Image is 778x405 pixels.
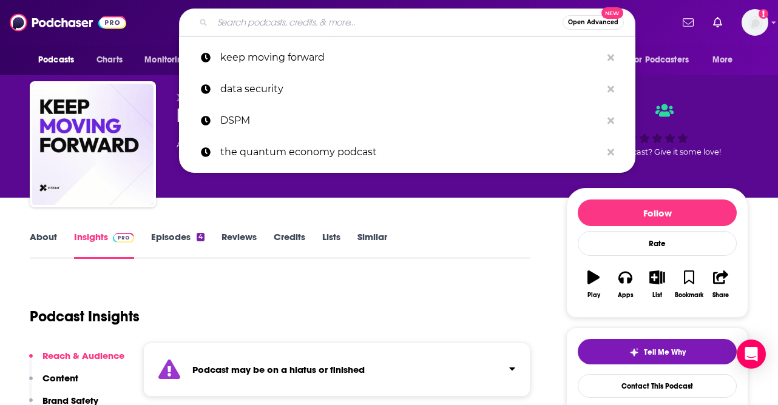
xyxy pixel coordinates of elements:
div: Good podcast? Give it some love! [566,92,748,167]
h1: Podcast Insights [30,307,140,326]
img: Keep Moving Forward [32,84,154,205]
div: Share [712,292,729,299]
img: User Profile [742,9,768,36]
div: Play [587,292,600,299]
img: Podchaser Pro [113,233,134,243]
span: X Team [177,92,214,104]
a: Similar [357,231,387,259]
span: New [601,7,623,19]
a: the quantum economy podcast [179,136,635,168]
div: Rate [578,231,737,256]
input: Search podcasts, credits, & more... [212,13,563,32]
span: For Podcasters [631,52,689,69]
span: Monitoring [144,52,188,69]
strong: Podcast may be on a hiatus or finished [192,364,365,375]
p: Content [42,372,78,384]
a: Credits [274,231,305,259]
button: tell me why sparkleTell Me Why [578,339,737,364]
button: open menu [30,49,90,72]
div: A monthly podcast [177,137,323,152]
div: Apps [618,292,634,299]
button: Follow [578,199,737,226]
button: Apps [609,263,641,306]
a: data security [179,73,635,105]
img: Podchaser - Follow, Share and Rate Podcasts [10,11,126,34]
a: DSPM [179,105,635,136]
button: Show profile menu [742,9,768,36]
svg: Add a profile image [759,9,768,19]
button: open menu [136,49,203,72]
div: 4 [197,233,205,241]
img: tell me why sparkle [629,347,639,357]
span: More [712,52,733,69]
a: Show notifications dropdown [708,12,727,33]
a: Episodes4 [151,231,205,259]
p: data security [220,73,601,105]
button: Bookmark [673,263,705,306]
span: Good podcast? Give it some love! [594,147,721,156]
span: Podcasts [38,52,74,69]
button: Share [705,263,737,306]
p: keep moving forward [220,42,601,73]
a: keep moving forward [179,42,635,73]
button: Reach & Audience [29,350,124,372]
a: Contact This Podcast [578,374,737,398]
button: Open AdvancedNew [563,15,624,30]
p: Reach & Audience [42,350,124,361]
button: Play [578,263,609,306]
a: InsightsPodchaser Pro [74,231,134,259]
p: the quantum economy podcast [220,136,601,168]
span: Logged in as biancagorospe [742,9,768,36]
button: List [641,263,673,306]
span: Charts [96,52,123,69]
a: Charts [89,49,130,72]
button: open menu [623,49,706,72]
div: Search podcasts, credits, & more... [179,8,635,36]
span: Tell Me Why [644,347,686,357]
span: Open Advanced [568,19,618,25]
div: Bookmark [675,292,703,299]
div: List [652,292,662,299]
p: DSPM [220,105,601,136]
a: Reviews [222,231,257,259]
a: Lists [322,231,340,259]
button: open menu [704,49,748,72]
a: Show notifications dropdown [678,12,699,33]
section: Click to expand status details [143,343,530,397]
div: Open Intercom Messenger [737,340,766,369]
a: About [30,231,57,259]
button: Content [29,372,78,395]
